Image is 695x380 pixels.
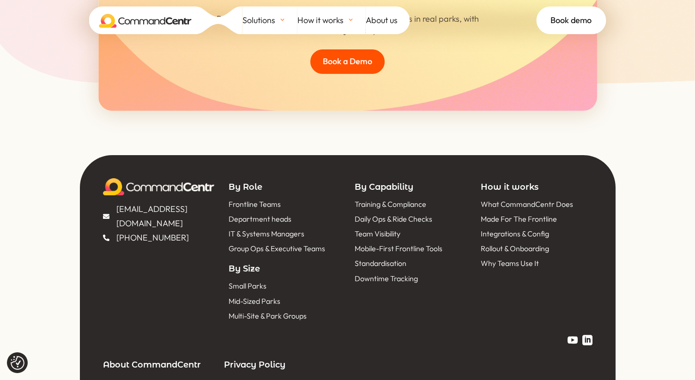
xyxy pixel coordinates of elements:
a: Book demo [537,6,606,34]
span:  [103,235,114,241]
a: Integrations & Config [478,228,549,240]
a: Rollout & Onboarding [478,242,549,255]
span: [EMAIL_ADDRESS][DOMAIN_NAME] [114,202,214,230]
a: Why Teams Use It [478,257,539,270]
h5: How it works [481,183,592,196]
span: How it works [297,13,344,27]
img: Revisit consent button [11,356,24,370]
span: Solutions [242,13,275,27]
a: Multi-Site & Park Groups [226,310,307,322]
a: About us [366,6,410,34]
span:  [103,213,114,220]
a: Daily Ops & Ride Checks [352,213,432,225]
a: What CommandCentr Does [478,198,573,211]
h5: By Capability [355,183,466,196]
span: About us [366,13,398,27]
a: [PHONE_NUMBER] [103,231,189,245]
a: Privacy Policy [224,360,285,370]
a: Solutions [242,6,297,34]
a: Group Ops & Executive Teams [226,242,325,255]
a: Small Parks [226,280,266,292]
a: Team Visibility [352,228,400,240]
a:  [582,336,592,347]
a: [EMAIL_ADDRESS][DOMAIN_NAME] [103,202,214,230]
span: Book demo [550,13,592,27]
span: [PHONE_NUMBER] [114,231,189,245]
a: Mobile-First Frontline Tools [352,242,442,255]
h5: By Size [229,265,340,277]
span:  [568,335,578,345]
a: Training & Compliance [352,198,426,211]
a:  [568,336,578,347]
a: Standardisation [352,257,406,270]
a: Made For The Frontline [478,213,557,225]
a: Mid-Sized Parks [226,295,280,308]
h5: By Role [229,183,340,196]
a: Downtime Tracking [352,272,418,285]
button: Consent Preferences [11,356,24,370]
picture: Logo Light Letterbox@0.5x [103,187,214,198]
a: About CommandCentr [103,360,201,370]
a: Department heads [226,213,291,225]
a: How it works [297,6,366,34]
span:  [582,335,592,345]
a: Frontline Teams [226,198,281,211]
a: IT & Systems Managers [226,228,304,240]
